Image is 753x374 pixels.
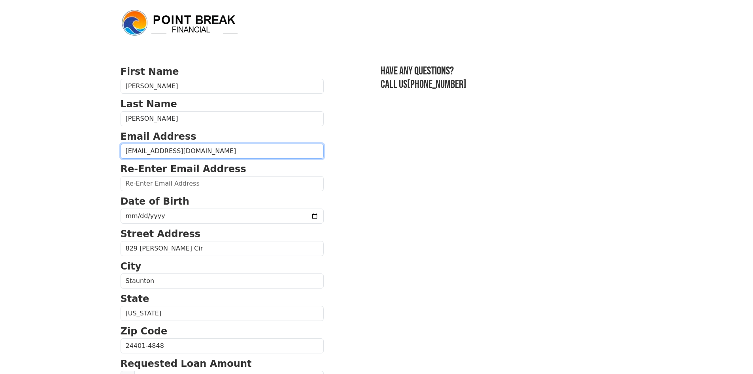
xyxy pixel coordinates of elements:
strong: Requested Loan Amount [121,358,252,369]
img: logo.png [121,9,239,37]
input: Re-Enter Email Address [121,176,324,191]
input: Last Name [121,111,324,126]
strong: Street Address [121,228,201,239]
input: City [121,273,324,289]
h3: Have any questions? [381,65,633,78]
input: Zip Code [121,338,324,353]
strong: Email Address [121,131,196,142]
a: [PHONE_NUMBER] [407,78,466,91]
input: First Name [121,79,324,94]
strong: Last Name [121,99,177,110]
strong: City [121,261,142,272]
h3: Call us [381,78,633,91]
input: Email Address [121,144,324,159]
strong: Zip Code [121,326,168,337]
strong: First Name [121,66,179,77]
strong: Date of Birth [121,196,189,207]
strong: Re-Enter Email Address [121,163,246,175]
input: Street Address [121,241,324,256]
strong: State [121,293,149,304]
